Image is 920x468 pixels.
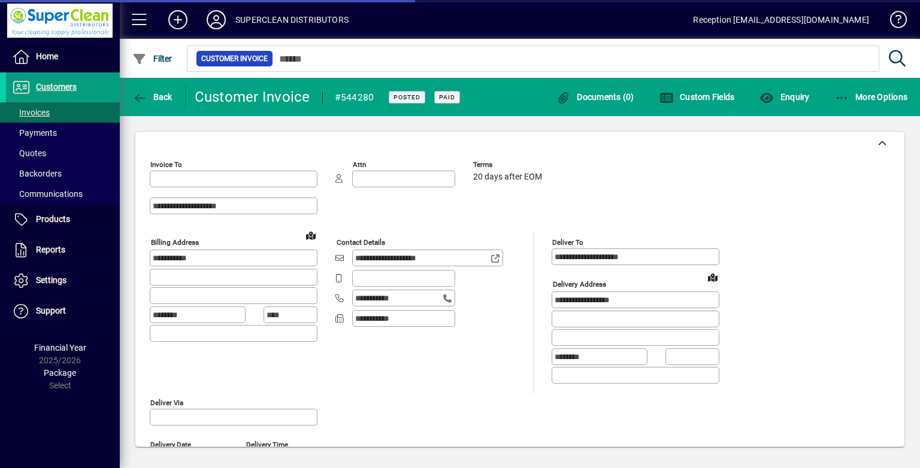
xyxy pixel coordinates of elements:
span: Documents (0) [556,92,634,102]
span: Paid [439,93,455,101]
span: Customer Invoice [201,53,268,65]
a: Quotes [6,143,120,163]
div: Customer Invoice [195,87,310,107]
button: Custom Fields [656,86,738,108]
mat-label: Invoice To [150,160,182,169]
span: Filter [132,54,172,63]
span: Financial Year [34,343,86,352]
app-page-header-button: Back [120,86,186,108]
span: Terms [473,161,545,169]
button: Filter [129,48,175,69]
span: Enquiry [759,92,809,102]
div: Reception [EMAIL_ADDRESS][DOMAIN_NAME] [693,10,869,29]
a: Communications [6,184,120,204]
span: Custom Fields [659,92,735,102]
span: Back [132,92,172,102]
span: Quotes [12,148,46,158]
a: View on map [301,226,320,245]
span: Backorders [12,169,62,178]
div: SUPERCLEAN DISTRIBUTORS [235,10,349,29]
a: Invoices [6,102,120,123]
span: More Options [835,92,908,102]
span: Posted [394,93,420,101]
a: Payments [6,123,120,143]
span: Settings [36,275,66,285]
mat-label: Attn [353,160,366,169]
span: Package [44,368,76,378]
span: Payments [12,128,57,138]
a: Support [6,296,120,326]
button: Documents (0) [553,86,637,108]
span: Communications [12,189,83,199]
mat-label: Delivery date [150,440,191,448]
button: More Options [832,86,911,108]
span: Customers [36,82,77,92]
a: View on map [703,268,722,287]
div: #544280 [335,88,374,107]
span: Home [36,51,58,61]
span: Products [36,214,70,224]
a: Products [6,205,120,235]
span: 20 days after EOM [473,172,542,182]
span: Support [36,306,66,315]
mat-label: Delivery time [246,440,288,448]
button: Profile [197,9,235,31]
a: Home [6,42,120,72]
a: Reports [6,235,120,265]
span: Invoices [12,108,50,117]
a: Backorders [6,163,120,184]
a: Knowledge Base [881,2,905,41]
mat-label: Deliver via [150,398,183,406]
span: Reports [36,245,65,254]
button: Enquiry [756,86,812,108]
button: Back [129,86,175,108]
mat-label: Deliver To [552,238,583,247]
button: Add [159,9,197,31]
a: Settings [6,266,120,296]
